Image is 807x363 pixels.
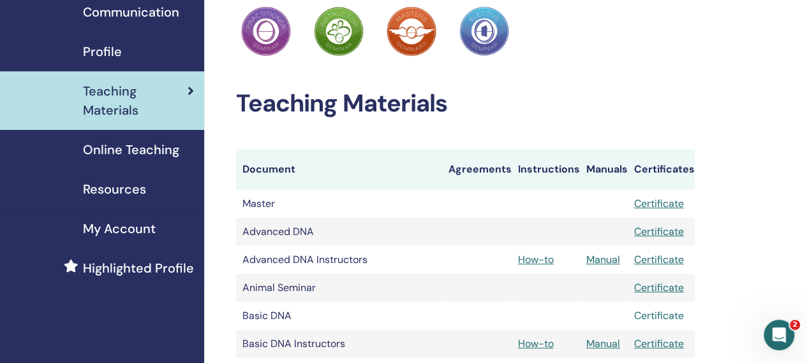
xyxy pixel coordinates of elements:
img: Practitioner [314,6,364,56]
h2: Teaching Materials [236,89,695,118]
span: 2 [790,320,800,330]
span: My Account [83,219,156,238]
span: Teaching Materials [83,82,188,120]
span: Online Teaching [83,140,179,159]
span: Communication [83,3,179,22]
td: Advanced DNA [236,218,442,246]
th: Agreements [442,149,512,190]
a: How-to [518,337,554,350]
img: Practitioner [459,6,509,56]
a: Certificate [634,225,684,238]
td: Advanced DNA Instructors [236,246,442,274]
iframe: Intercom live chat [764,320,794,350]
a: Manual [586,337,620,350]
a: How-to [518,253,554,266]
th: Document [236,149,442,190]
th: Instructions [512,149,580,190]
span: Resources [83,180,146,199]
th: Manuals [580,149,628,190]
a: Certificate [634,281,684,294]
a: Certificate [634,337,684,350]
a: Certificate [634,253,684,266]
td: Master [236,190,442,218]
a: Certificate [634,197,684,210]
span: Profile [83,42,122,61]
th: Certificates [628,149,695,190]
img: Practitioner [241,6,291,56]
td: Basic DNA Instructors [236,330,442,358]
img: Practitioner [387,6,436,56]
td: Basic DNA [236,302,442,330]
td: Animal Seminar [236,274,442,302]
span: Highlighted Profile [83,259,194,278]
a: Manual [586,253,620,266]
a: Certificate [634,309,684,322]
